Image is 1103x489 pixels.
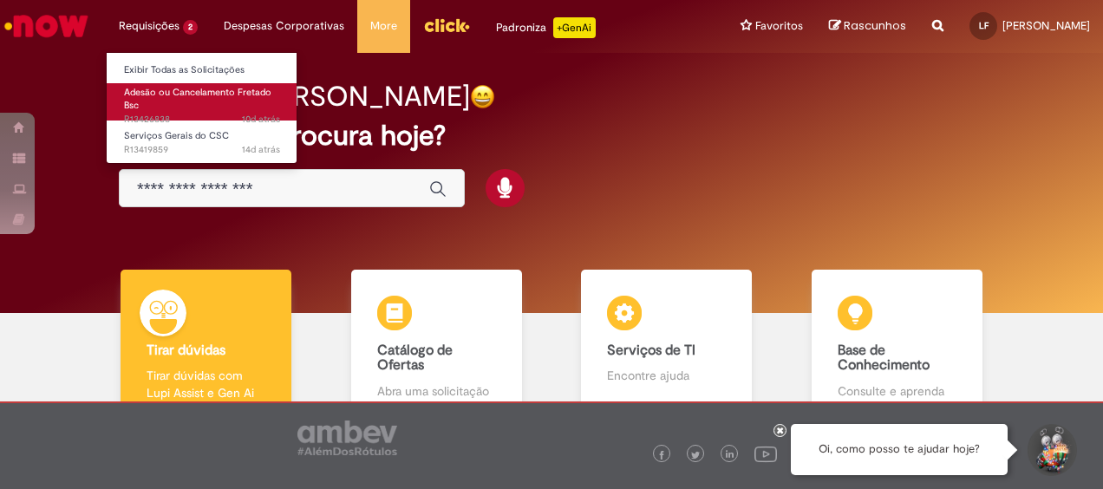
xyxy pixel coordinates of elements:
span: 2 [183,20,198,35]
p: Tirar dúvidas com Lupi Assist e Gen Ai [147,367,265,401]
span: LF [979,20,989,31]
b: Tirar dúvidas [147,342,225,359]
span: 14d atrás [242,143,280,156]
p: Encontre ajuda [607,367,726,384]
img: logo_footer_linkedin.png [726,450,734,460]
b: Serviços de TI [607,342,695,359]
img: click_logo_yellow_360x200.png [423,12,470,38]
img: happy-face.png [470,84,495,109]
span: Serviços Gerais do CSC [124,129,229,142]
a: Rascunhos [829,18,906,35]
h2: O que você procura hoje? [119,121,984,151]
a: Aberto R13419859 : Serviços Gerais do CSC [107,127,297,159]
span: Adesão ou Cancelamento Fretado Bsc [124,86,271,113]
a: Serviços de TI Encontre ajuda [551,270,782,420]
p: +GenAi [553,17,596,38]
span: [PERSON_NAME] [1002,18,1090,33]
time: 19/08/2025 08:24:52 [242,113,280,126]
img: ServiceNow [2,9,91,43]
span: Requisições [119,17,179,35]
img: logo_footer_twitter.png [691,451,700,460]
div: Oi, como posso te ajudar hoje? [791,424,1008,475]
div: Padroniza [496,17,596,38]
span: R13419859 [124,143,280,157]
a: Aberto R13426838 : Adesão ou Cancelamento Fretado Bsc [107,83,297,121]
p: Consulte e aprenda [838,382,956,400]
span: Despesas Corporativas [224,17,344,35]
a: Tirar dúvidas Tirar dúvidas com Lupi Assist e Gen Ai [91,270,322,420]
time: 15/08/2025 09:41:29 [242,143,280,156]
a: Base de Conhecimento Consulte e aprenda [782,270,1013,420]
span: Rascunhos [844,17,906,34]
span: More [370,17,397,35]
img: logo_footer_ambev_rotulo_gray.png [297,421,397,455]
span: 10d atrás [242,113,280,126]
button: Iniciar Conversa de Suporte [1025,424,1077,476]
a: Exibir Todas as Solicitações [107,61,297,80]
a: Catálogo de Ofertas Abra uma solicitação [322,270,552,420]
p: Abra uma solicitação [377,382,496,400]
span: Favoritos [755,17,803,35]
img: logo_footer_facebook.png [657,451,666,460]
b: Base de Conhecimento [838,342,930,375]
img: logo_footer_youtube.png [754,442,777,465]
span: R13426838 [124,113,280,127]
ul: Requisições [106,52,297,164]
b: Catálogo de Ofertas [377,342,453,375]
